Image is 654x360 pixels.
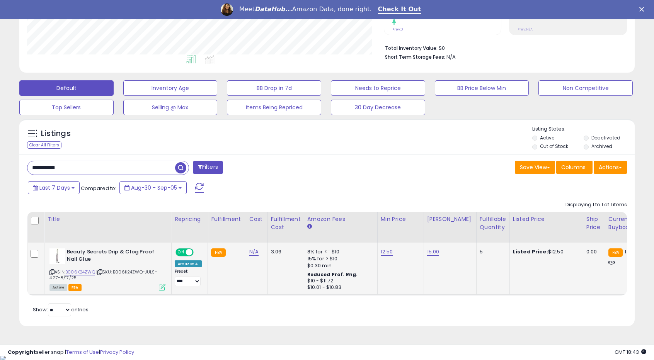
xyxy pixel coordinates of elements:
li: $0 [385,43,621,52]
div: 3.06 [271,248,298,255]
span: 2025-09-13 18:43 GMT [615,348,646,356]
div: Amazon AI [175,260,202,267]
img: 31HhcVkoM6S._SL40_.jpg [49,248,65,264]
div: seller snap | | [8,349,134,356]
b: Listed Price: [513,248,548,255]
button: Selling @ Max [123,100,218,115]
div: $0.30 min [307,262,371,269]
h5: Listings [41,128,71,139]
a: B006K24ZWQ [65,269,95,275]
div: Fulfillment [211,215,242,223]
small: Prev: 0 [392,27,403,32]
a: N/A [249,248,259,256]
div: Clear All Filters [27,141,61,149]
div: 0.00 [586,248,599,255]
div: Meet Amazon Data, done right. [239,5,372,13]
button: Default [19,80,114,96]
small: FBA [211,248,225,257]
span: Columns [561,163,586,171]
button: Top Sellers [19,100,114,115]
label: Archived [591,143,612,149]
a: 12.50 [381,248,393,256]
span: 12.39 [625,248,637,255]
i: DataHub... [255,5,292,13]
small: FBA [608,248,623,257]
div: Fulfillable Quantity [480,215,506,231]
img: Profile image for Georgie [221,3,233,16]
button: Actions [594,161,627,174]
span: | SKU: B006K24ZWQ-JULS-4.27-8/17/25 [49,269,157,280]
div: Cost [249,215,264,223]
p: Listing States: [532,126,634,133]
div: Close [639,7,647,12]
button: Save View [515,161,555,174]
div: Ship Price [586,215,602,231]
button: BB Price Below Min [435,80,529,96]
span: Show: entries [33,306,89,313]
div: 8% for <= $10 [307,248,371,255]
small: Amazon Fees. [307,223,312,230]
strong: Copyright [8,348,36,356]
span: Aug-30 - Sep-05 [131,184,177,192]
div: $12.50 [513,248,577,255]
span: N/A [446,53,456,61]
label: Active [540,134,554,141]
div: Min Price [381,215,421,223]
span: Last 7 Days [39,184,70,192]
button: Last 7 Days [28,181,80,194]
button: Inventory Age [123,80,218,96]
div: [PERSON_NAME] [427,215,473,223]
div: 15% for > $10 [307,255,371,262]
b: Short Term Storage Fees: [385,54,445,60]
button: Needs to Reprice [331,80,425,96]
button: Filters [193,161,223,174]
b: Beauty Secrets Drip & Clog Proof Nail Glue [67,248,161,265]
button: 30 Day Decrease [331,100,425,115]
button: Non Competitive [538,80,633,96]
label: Deactivated [591,134,620,141]
button: Items Being Repriced [227,100,321,115]
a: Privacy Policy [100,348,134,356]
span: FBA [68,284,82,291]
span: All listings currently available for purchase on Amazon [49,284,67,291]
a: Check It Out [378,5,421,14]
label: Out of Stock [540,143,568,149]
div: Preset: [175,269,202,286]
button: BB Drop in 7d [227,80,321,96]
button: Aug-30 - Sep-05 [119,181,187,194]
a: Terms of Use [66,348,99,356]
div: 5 [480,248,504,255]
span: ON [176,249,186,256]
div: ASIN: [49,248,165,290]
div: Fulfillment Cost [271,215,301,231]
b: Reduced Prof. Rng. [307,271,358,278]
div: Listed Price [513,215,580,223]
div: Amazon Fees [307,215,374,223]
span: Compared to: [81,185,116,192]
div: Displaying 1 to 1 of 1 items [565,201,627,209]
small: Prev: N/A [518,27,533,32]
div: Title [48,215,168,223]
span: OFF [192,249,205,256]
div: $10.01 - $10.83 [307,284,371,291]
div: $10 - $11.72 [307,278,371,284]
button: Columns [556,161,593,174]
div: Current Buybox Price [608,215,648,231]
a: 15.00 [427,248,439,256]
div: Repricing [175,215,204,223]
b: Total Inventory Value: [385,45,438,51]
